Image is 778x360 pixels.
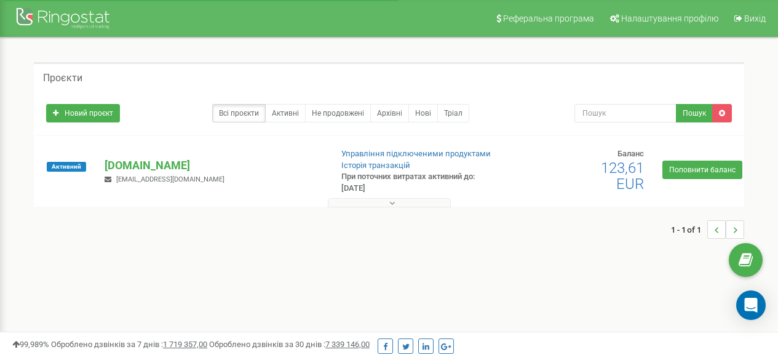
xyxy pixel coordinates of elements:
p: При поточних витратах активний до: [DATE] [341,171,499,194]
h5: Проєкти [43,73,82,84]
nav: ... [671,208,744,251]
span: Налаштування профілю [621,14,718,23]
span: Оброблено дзвінків за 7 днів : [51,340,207,349]
span: 99,989% [12,340,49,349]
span: 123,61 EUR [601,159,644,193]
span: 1 - 1 of 1 [671,220,707,239]
a: Архівні [370,104,409,122]
span: Реферальна програма [503,14,594,23]
span: Оброблено дзвінків за 30 днів : [209,340,370,349]
p: [DOMAIN_NAME] [105,158,321,174]
u: 1 719 357,00 [163,340,207,349]
input: Пошук [574,104,677,122]
a: Активні [265,104,306,122]
a: Тріал [437,104,469,122]
span: Баланс [617,149,644,158]
a: Всі проєкти [212,104,266,122]
span: Вихід [744,14,766,23]
a: Новий проєкт [46,104,120,122]
a: Історія транзакцій [341,161,410,170]
a: Поповнити баланс [662,161,742,179]
span: Активний [47,162,86,172]
div: Open Intercom Messenger [736,290,766,320]
a: Управління підключеними продуктами [341,149,491,158]
span: [EMAIL_ADDRESS][DOMAIN_NAME] [116,175,224,183]
u: 7 339 146,00 [325,340,370,349]
button: Пошук [676,104,713,122]
a: Не продовжені [305,104,371,122]
a: Нові [408,104,438,122]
